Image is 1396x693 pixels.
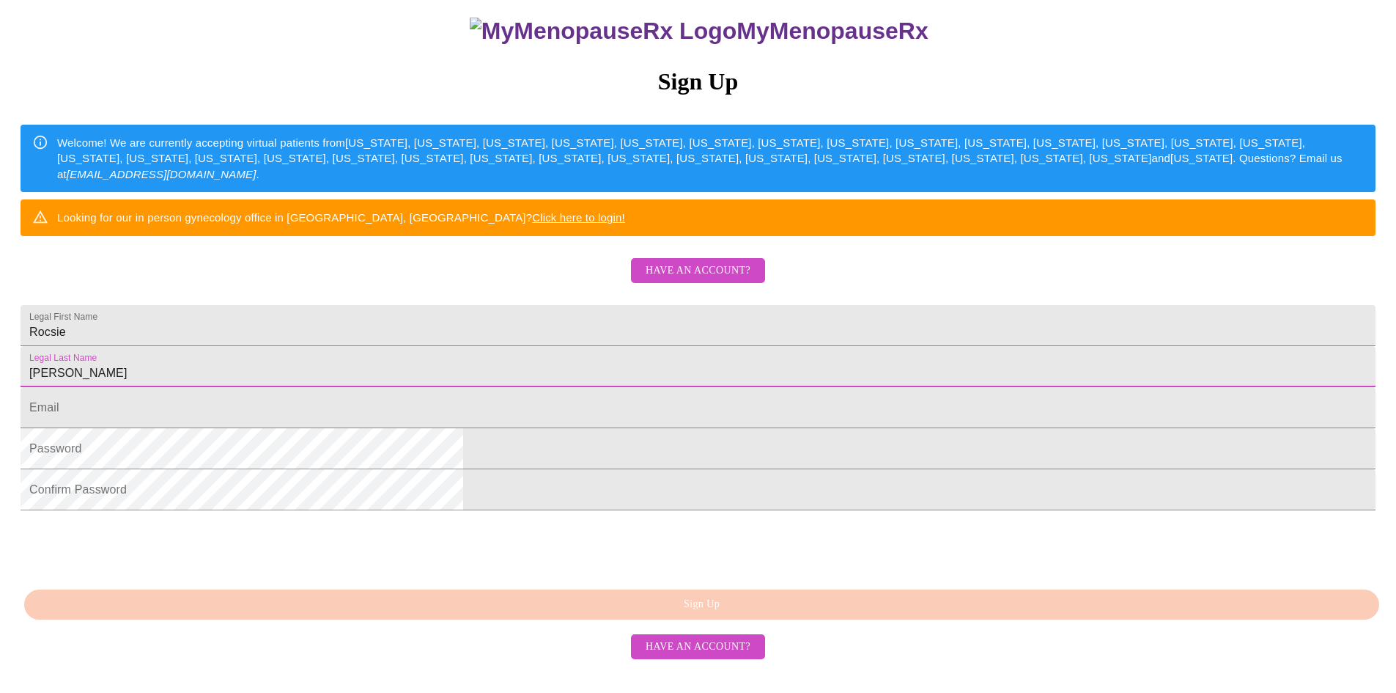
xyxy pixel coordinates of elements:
span: Have an account? [646,262,750,280]
div: Looking for our in person gynecology office in [GEOGRAPHIC_DATA], [GEOGRAPHIC_DATA]? [57,204,625,231]
a: Have an account? [627,274,769,287]
div: Welcome! We are currently accepting virtual patients from [US_STATE], [US_STATE], [US_STATE], [US... [57,129,1364,188]
iframe: reCAPTCHA [21,518,243,575]
span: Have an account? [646,638,750,656]
a: Click here to login! [532,211,625,224]
a: Have an account? [627,639,769,652]
em: [EMAIL_ADDRESS][DOMAIN_NAME] [67,168,256,180]
button: Have an account? [631,634,765,660]
img: MyMenopauseRx Logo [470,18,736,45]
h3: Sign Up [21,68,1375,95]
button: Have an account? [631,258,765,284]
h3: MyMenopauseRx [23,18,1376,45]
